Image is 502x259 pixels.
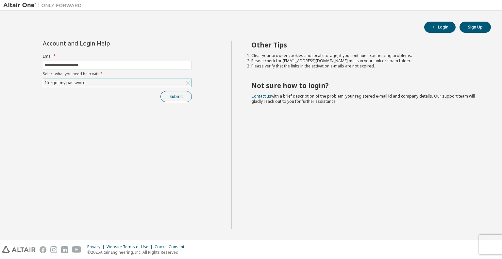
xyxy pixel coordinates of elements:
[87,250,188,255] p: © 2025 Altair Engineering, Inc. All Rights Reserved.
[251,64,479,69] li: Please verify that the links in the activation e-mails are not expired.
[43,79,192,87] div: I forgot my password
[40,246,46,253] img: facebook.svg
[160,91,192,102] button: Submit
[61,246,68,253] img: linkedin.svg
[251,58,479,64] li: Please check for [EMAIL_ADDRESS][DOMAIN_NAME] mails in your junk or spam folder.
[43,71,192,77] label: Select what you need help with
[43,79,87,86] div: I forgot my password
[50,246,57,253] img: instagram.svg
[72,246,81,253] img: youtube.svg
[251,53,479,58] li: Clear your browser cookies and local storage, if you continue experiencing problems.
[251,81,479,90] h2: Not sure how to login?
[251,93,271,99] a: Contact us
[155,244,188,250] div: Cookie Consent
[251,93,475,104] span: with a brief description of the problem, your registered e-mail id and company details. Our suppo...
[43,54,192,59] label: Email
[43,41,162,46] div: Account and Login Help
[460,22,491,33] button: Sign Up
[87,244,107,250] div: Privacy
[251,41,479,49] h2: Other Tips
[2,246,36,253] img: altair_logo.svg
[107,244,155,250] div: Website Terms of Use
[424,22,456,33] button: Login
[3,2,85,9] img: Altair One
